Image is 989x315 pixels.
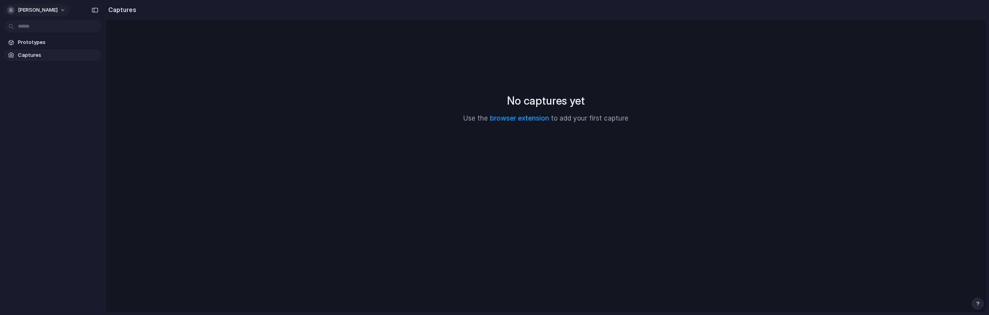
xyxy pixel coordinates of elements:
[105,5,136,14] h2: Captures
[18,38,98,46] span: Prototypes
[507,93,585,109] h2: No captures yet
[18,51,98,59] span: Captures
[4,49,101,61] a: Captures
[490,114,549,122] a: browser extension
[463,114,628,124] p: Use the to add your first capture
[4,37,101,48] a: Prototypes
[18,6,58,14] span: [PERSON_NAME]
[4,4,70,16] button: [PERSON_NAME]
